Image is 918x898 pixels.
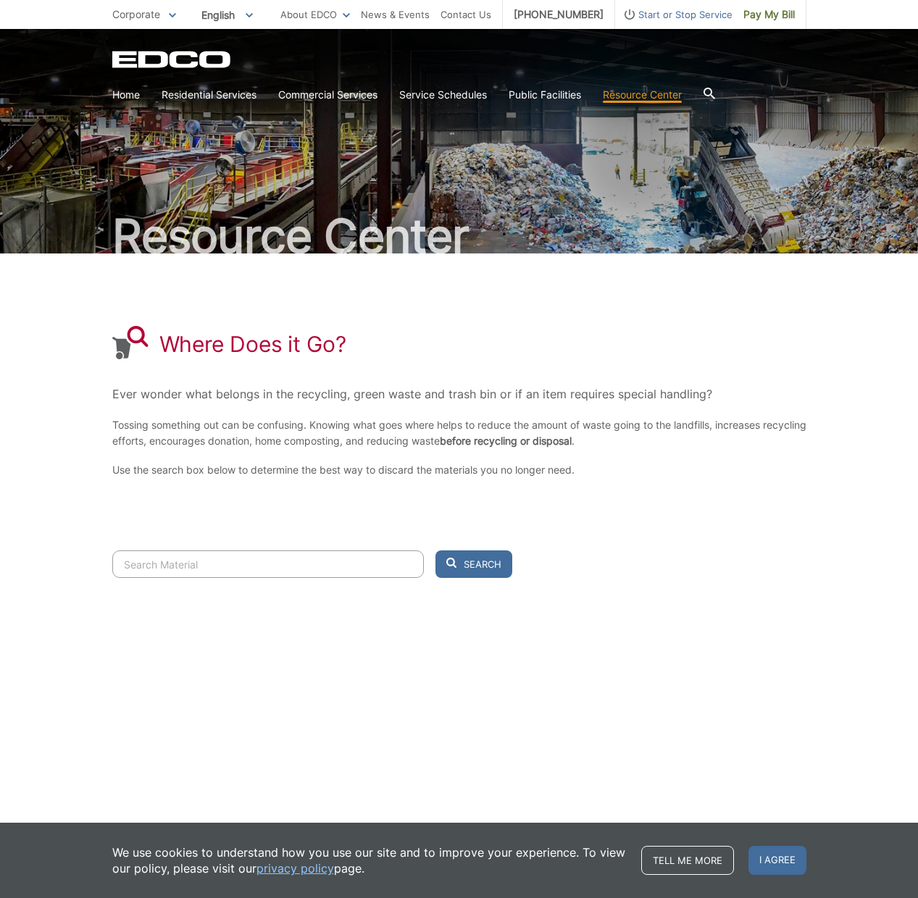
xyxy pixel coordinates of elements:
[361,7,430,22] a: News & Events
[112,384,806,404] p: Ever wonder what belongs in the recycling, green waste and trash bin or if an item requires speci...
[743,7,795,22] span: Pay My Bill
[159,331,346,357] h1: Where Does it Go?
[191,3,264,27] span: English
[399,87,487,103] a: Service Schedules
[112,8,160,20] span: Corporate
[440,435,572,447] strong: before recycling or disposal
[112,213,806,259] h2: Resource Center
[435,550,512,578] button: Search
[112,51,233,68] a: EDCD logo. Return to the homepage.
[509,87,581,103] a: Public Facilities
[464,558,501,571] span: Search
[112,417,806,449] p: Tossing something out can be confusing. Knowing what goes where helps to reduce the amount of was...
[278,87,377,103] a: Commercial Services
[112,87,140,103] a: Home
[603,87,682,103] a: Resource Center
[112,844,627,876] p: We use cookies to understand how you use our site and to improve your experience. To view our pol...
[280,7,350,22] a: About EDCO
[641,846,734,875] a: Tell me more
[112,462,806,478] p: Use the search box below to determine the best way to discard the materials you no longer need.
[256,860,334,876] a: privacy policy
[748,846,806,875] span: I agree
[441,7,491,22] a: Contact Us
[162,87,256,103] a: Residential Services
[112,550,424,578] input: Search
